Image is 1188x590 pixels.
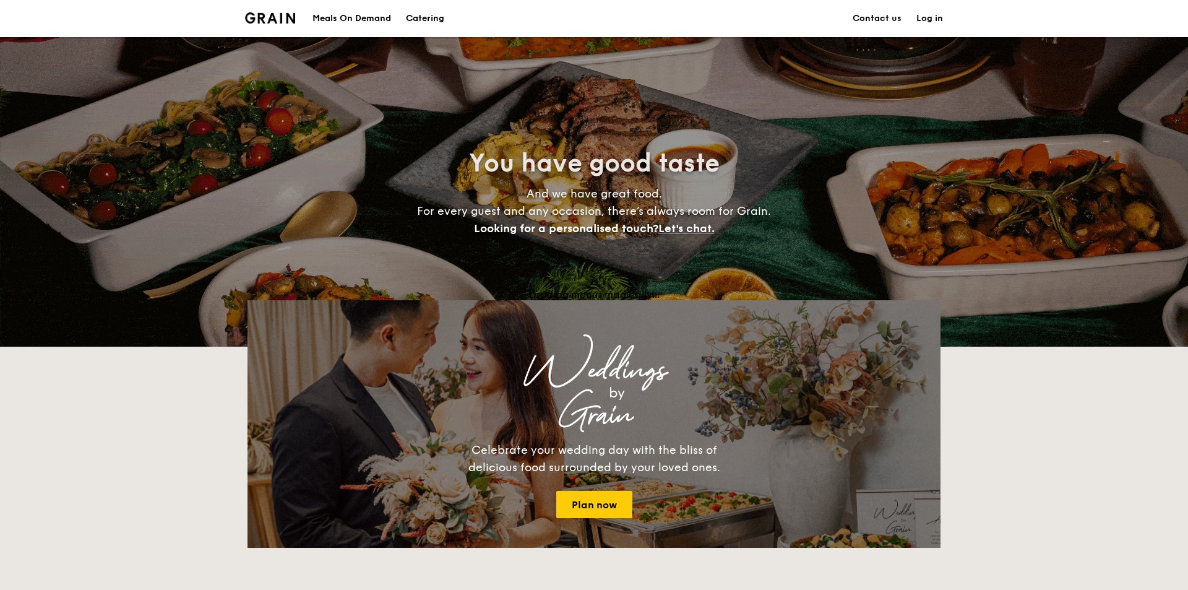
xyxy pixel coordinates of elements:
[556,491,632,518] a: Plan now
[356,360,832,382] div: Weddings
[247,288,940,300] div: Loading menus magically...
[245,12,295,24] a: Logotype
[658,222,715,235] span: Let's chat.
[245,12,295,24] img: Grain
[402,382,832,404] div: by
[455,441,733,476] div: Celebrate your wedding day with the bliss of delicious food surrounded by your loved ones.
[356,404,832,427] div: Grain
